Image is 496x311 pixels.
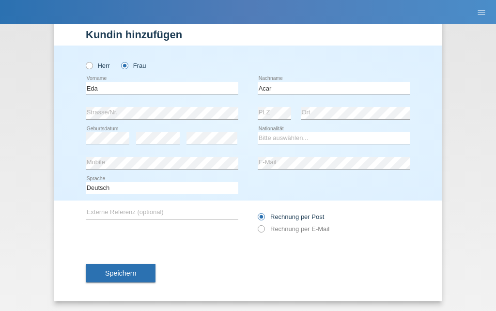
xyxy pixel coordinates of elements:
[86,264,155,282] button: Speichern
[258,213,324,220] label: Rechnung per Post
[86,62,92,68] input: Herr
[121,62,127,68] input: Frau
[472,9,491,15] a: menu
[86,29,410,41] h1: Kundin hinzufügen
[258,225,264,237] input: Rechnung per E-Mail
[121,62,146,69] label: Frau
[105,269,136,277] span: Speichern
[258,225,329,233] label: Rechnung per E-Mail
[86,62,110,69] label: Herr
[477,8,486,17] i: menu
[258,213,264,225] input: Rechnung per Post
